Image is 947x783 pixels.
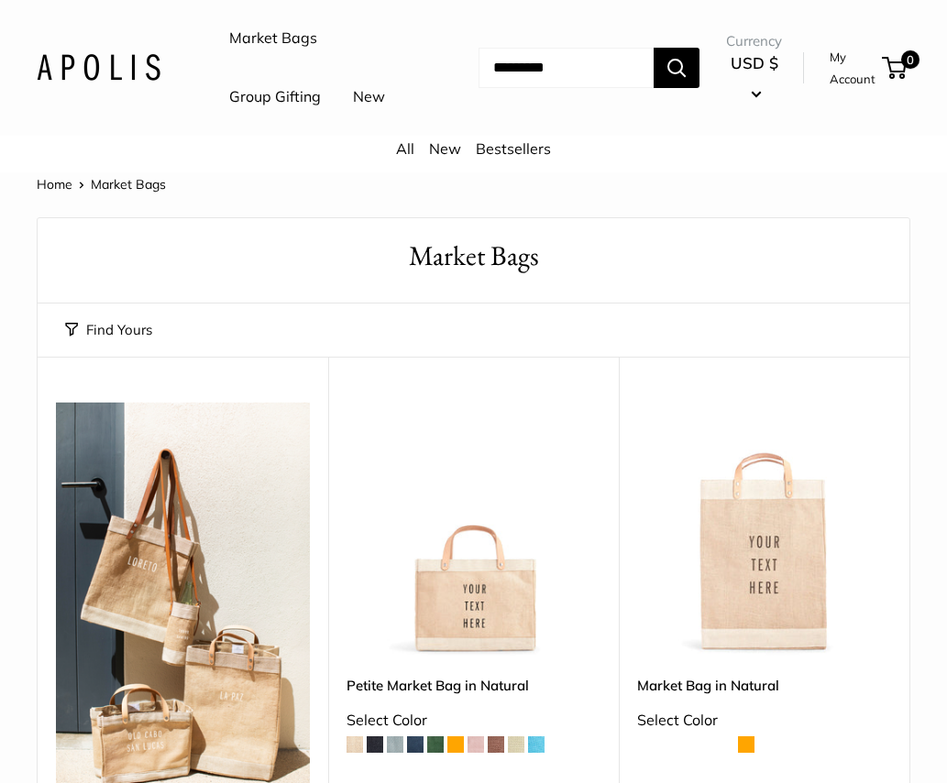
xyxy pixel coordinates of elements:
[65,317,152,343] button: Find Yours
[347,403,600,656] img: Petite Market Bag in Natural
[830,46,875,91] a: My Account
[429,139,461,158] a: New
[637,403,891,656] a: Market Bag in NaturalMarket Bag in Natural
[654,48,699,88] button: Search
[396,139,414,158] a: All
[884,57,907,79] a: 0
[476,139,551,158] a: Bestsellers
[637,675,891,696] a: Market Bag in Natural
[37,54,160,81] img: Apolis
[65,237,882,276] h1: Market Bags
[637,707,891,734] div: Select Color
[347,403,600,656] a: Petite Market Bag in Naturaldescription_Effortless style that elevates every moment
[91,176,166,193] span: Market Bags
[353,83,385,111] a: New
[901,50,919,69] span: 0
[229,83,321,111] a: Group Gifting
[347,707,600,734] div: Select Color
[637,403,891,656] img: Market Bag in Natural
[731,53,778,72] span: USD $
[726,49,782,107] button: USD $
[726,28,782,54] span: Currency
[229,25,317,52] a: Market Bags
[37,172,166,196] nav: Breadcrumb
[37,176,72,193] a: Home
[479,48,654,88] input: Search...
[347,675,600,696] a: Petite Market Bag in Natural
